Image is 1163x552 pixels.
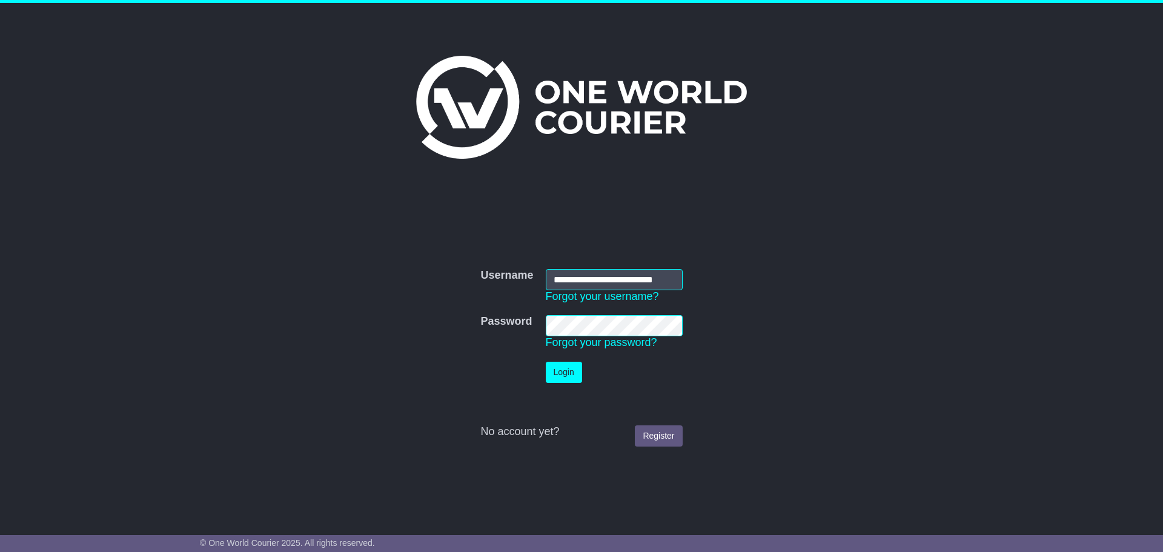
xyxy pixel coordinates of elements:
span: © One World Courier 2025. All rights reserved. [200,538,375,548]
button: Login [546,362,582,383]
div: No account yet? [480,425,682,439]
a: Register [635,425,682,447]
label: Password [480,315,532,328]
label: Username [480,269,533,282]
a: Forgot your password? [546,336,657,348]
a: Forgot your username? [546,290,659,302]
img: One World [416,56,747,159]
